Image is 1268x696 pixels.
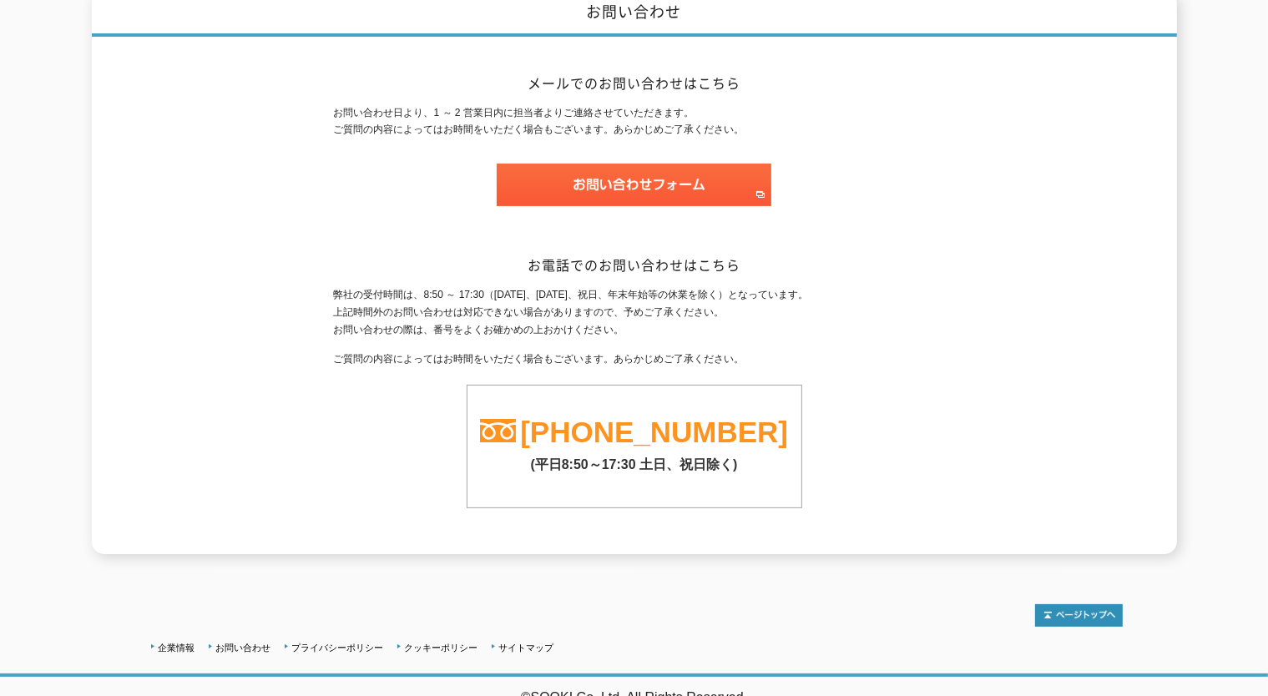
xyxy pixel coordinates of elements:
[334,74,935,92] h2: メールでのお問い合わせはこちら
[405,643,478,653] a: クッキーポリシー
[292,643,384,653] a: プライバシーポリシー
[216,643,271,653] a: お問い合わせ
[467,448,801,474] p: (平日8:50～17:30 土日、祝日除く)
[334,256,935,274] h2: お電話でのお問い合わせはこちら
[334,286,935,338] p: 弊社の受付時間は、8:50 ～ 17:30（[DATE]、[DATE]、祝日、年末年始等の休業を除く）となっています。 上記時間外のお問い合わせは対応できない場合がありますので、予めご了承くださ...
[499,643,554,653] a: サイトマップ
[334,104,935,139] p: お問い合わせ日より、1 ～ 2 営業日内に担当者よりご連絡させていただきます。 ご質問の内容によってはお時間をいただく場合もございます。あらかじめご了承ください。
[497,191,771,203] a: お問い合わせフォーム
[334,351,935,368] p: ご質問の内容によってはお時間をいただく場合もございます。あらかじめご了承ください。
[1035,604,1123,627] img: トップページへ
[159,643,195,653] a: 企業情報
[520,416,788,448] a: [PHONE_NUMBER]
[497,164,771,206] img: お問い合わせフォーム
